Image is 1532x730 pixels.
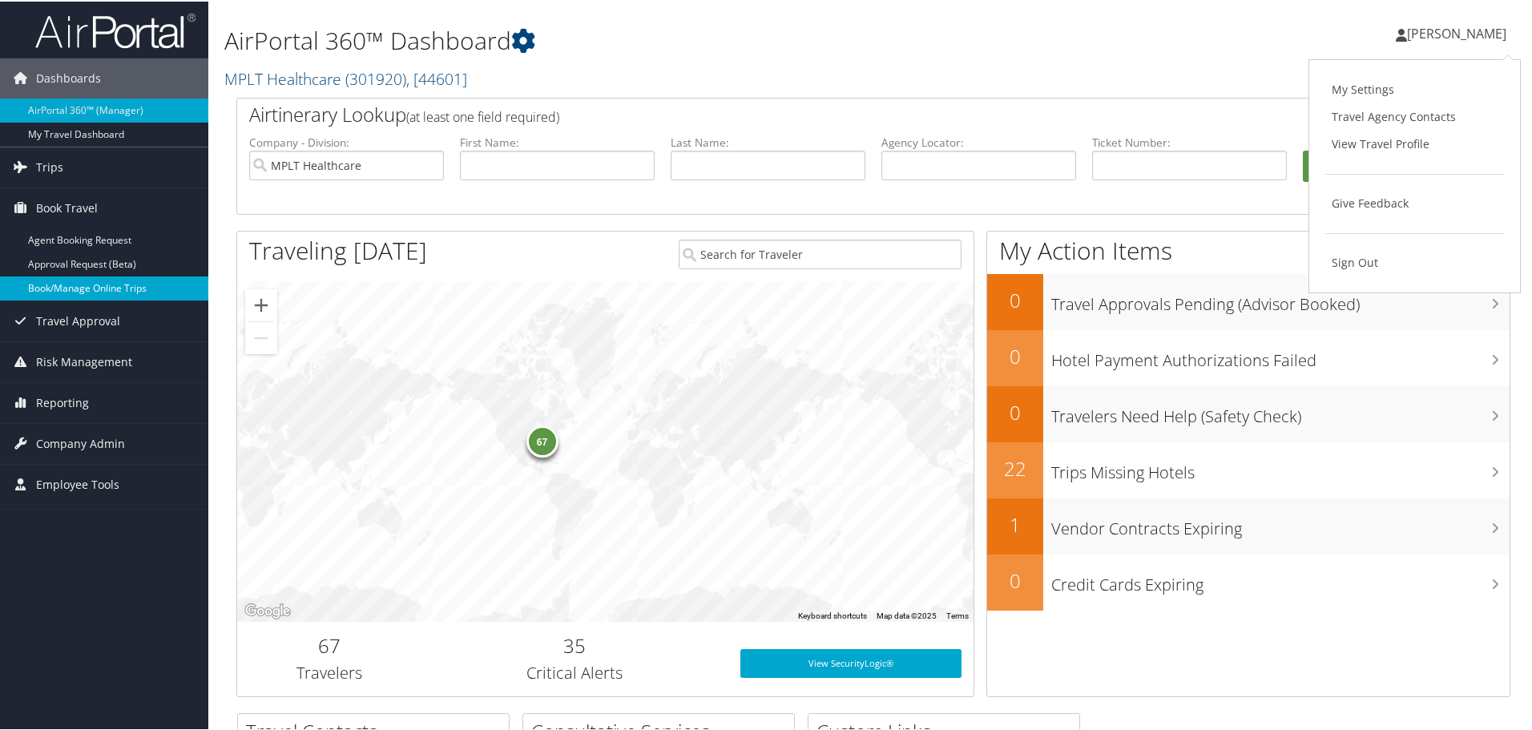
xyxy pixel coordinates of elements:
h3: Travelers Need Help (Safety Check) [1051,396,1510,426]
h3: Travelers [249,660,409,683]
h2: 1 [987,510,1043,537]
h2: 0 [987,341,1043,369]
span: (at least one field required) [406,107,559,124]
span: , [ 44601 ] [406,67,467,88]
h2: Airtinerary Lookup [249,99,1392,127]
h3: Critical Alerts [433,660,716,683]
span: Book Travel [36,187,98,227]
h3: Travel Approvals Pending (Advisor Booked) [1051,284,1510,314]
span: Trips [36,146,63,186]
a: 0Credit Cards Expiring [987,553,1510,609]
label: Agency Locator: [881,133,1076,149]
button: Search [1303,149,1498,181]
a: Sign Out [1325,248,1504,275]
h1: AirPortal 360™ Dashboard [224,22,1090,56]
img: Google [241,599,294,620]
span: [PERSON_NAME] [1407,23,1506,41]
span: Employee Tools [36,463,119,503]
span: Dashboards [36,57,101,97]
a: 0Travelers Need Help (Safety Check) [987,385,1510,441]
span: Reporting [36,381,89,421]
a: MPLT Healthcare [224,67,467,88]
a: 22Trips Missing Hotels [987,441,1510,497]
a: [PERSON_NAME] [1396,8,1522,56]
h1: Traveling [DATE] [249,232,427,266]
label: Ticket Number: [1092,133,1287,149]
span: Company Admin [36,422,125,462]
button: Zoom in [245,288,277,320]
button: Keyboard shortcuts [798,609,867,620]
label: Company - Division: [249,133,444,149]
a: Open this area in Google Maps (opens a new window) [241,599,294,620]
button: Zoom out [245,321,277,353]
a: My Settings [1325,75,1504,102]
h3: Trips Missing Hotels [1051,452,1510,482]
span: Risk Management [36,341,132,381]
h1: My Action Items [987,232,1510,266]
a: 1Vendor Contracts Expiring [987,497,1510,553]
input: Search for Traveler [679,238,962,268]
span: ( 301920 ) [345,67,406,88]
a: 0Travel Approvals Pending (Advisor Booked) [987,272,1510,329]
h3: Credit Cards Expiring [1051,564,1510,595]
a: View Travel Profile [1325,129,1504,156]
span: Map data ©2025 [877,610,937,619]
h3: Vendor Contracts Expiring [1051,508,1510,538]
a: 0Hotel Payment Authorizations Failed [987,329,1510,385]
a: Terms (opens in new tab) [946,610,969,619]
label: First Name: [460,133,655,149]
h2: 0 [987,397,1043,425]
a: Travel Agency Contacts [1325,102,1504,129]
label: Last Name: [671,133,865,149]
h2: 67 [249,631,409,658]
div: 67 [526,424,558,456]
span: Travel Approval [36,300,120,340]
a: View SecurityLogic® [740,647,962,676]
h2: 22 [987,454,1043,481]
h2: 35 [433,631,716,658]
a: Give Feedback [1325,188,1504,216]
img: airportal-logo.png [35,10,196,48]
h2: 0 [987,285,1043,313]
h2: 0 [987,566,1043,593]
h3: Hotel Payment Authorizations Failed [1051,340,1510,370]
